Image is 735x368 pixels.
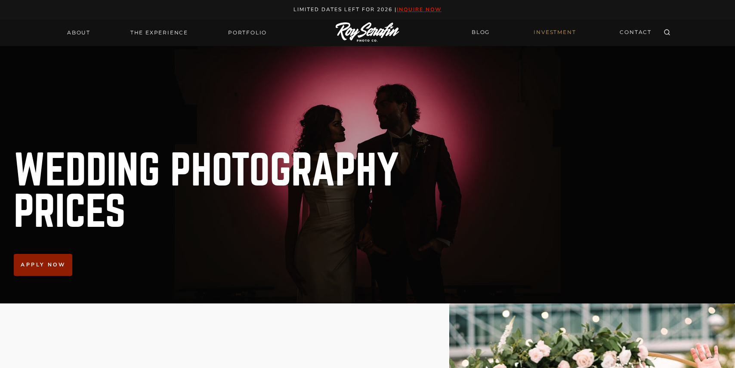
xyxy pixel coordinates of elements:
nav: Secondary Navigation [466,25,657,40]
p: Limited Dates LEft for 2026 | [9,5,726,14]
a: INVESTMENT [528,25,581,40]
img: Logo of Roy Serafin Photo Co., featuring stylized text in white on a light background, representi... [336,22,399,43]
a: About [62,27,96,39]
a: Portfolio [223,27,272,39]
nav: Primary Navigation [62,27,272,39]
a: inquire now [397,6,442,13]
a: BLOG [466,25,495,40]
a: CONTACT [615,25,657,40]
button: View Search Form [661,27,673,39]
h1: Wedding Photography Prices [14,151,403,233]
a: Apply now [14,254,72,276]
a: THE EXPERIENCE [125,27,193,39]
span: Apply now [21,261,65,269]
